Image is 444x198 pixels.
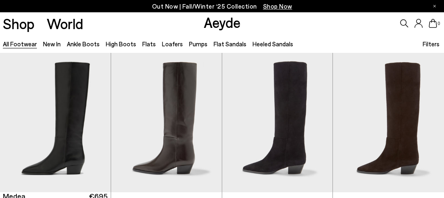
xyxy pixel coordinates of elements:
[3,40,37,48] a: All Footwear
[204,14,241,31] a: Aeyde
[162,40,183,48] a: Loafers
[333,53,444,192] img: Medea Suede Knee-High Boots
[152,1,292,11] p: Out Now | Fall/Winter ‘25 Collection
[47,16,83,31] a: World
[253,40,293,48] a: Heeled Sandals
[423,40,439,48] span: Filters
[106,40,136,48] a: High Boots
[43,40,61,48] a: New In
[222,53,333,192] img: Medea Suede Knee-High Boots
[263,2,292,10] span: Navigate to /collections/new-in
[142,40,156,48] a: Flats
[429,19,437,28] a: 0
[214,40,246,48] a: Flat Sandals
[437,21,441,26] span: 0
[67,40,100,48] a: Ankle Boots
[111,53,222,192] img: Medea Knee-High Boots
[189,40,207,48] a: Pumps
[3,16,34,31] a: Shop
